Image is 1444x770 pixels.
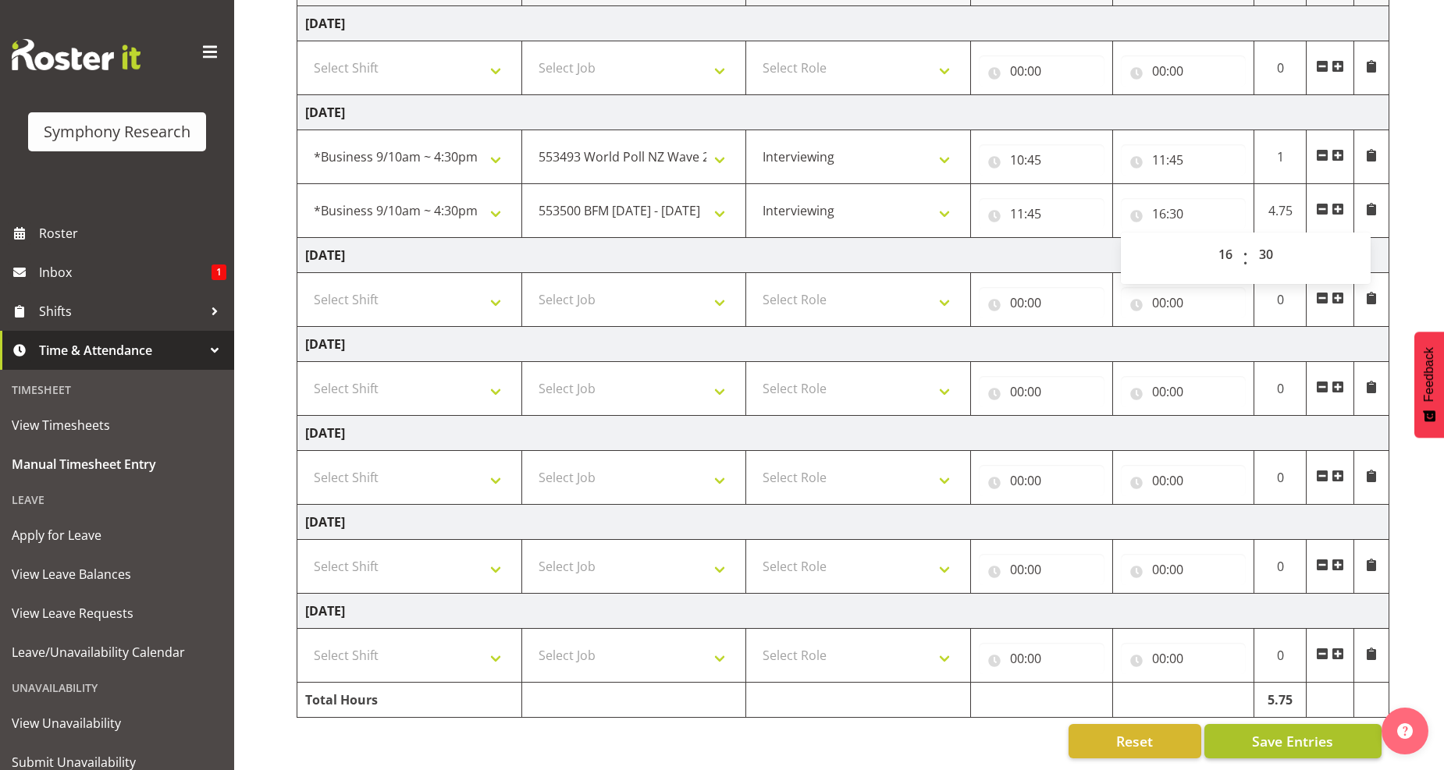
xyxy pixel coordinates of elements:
[4,672,230,704] div: Unavailability
[4,594,230,633] a: View Leave Requests
[1254,540,1307,594] td: 0
[1254,451,1307,505] td: 0
[4,445,230,484] a: Manual Timesheet Entry
[979,144,1104,176] input: Click to select...
[1254,362,1307,416] td: 0
[297,6,1389,41] td: [DATE]
[297,416,1389,451] td: [DATE]
[1252,731,1333,751] span: Save Entries
[297,238,1389,273] td: [DATE]
[1254,130,1307,184] td: 1
[1204,724,1382,758] button: Save Entries
[39,300,203,323] span: Shifts
[1254,41,1307,95] td: 0
[1121,198,1247,229] input: Click to select...
[4,516,230,555] a: Apply for Leave
[979,376,1104,407] input: Click to select...
[1116,731,1153,751] span: Reset
[297,594,1389,629] td: [DATE]
[12,562,222,586] span: View Leave Balances
[1254,629,1307,683] td: 0
[1121,554,1247,585] input: Click to select...
[979,554,1104,585] input: Click to select...
[4,555,230,594] a: View Leave Balances
[979,287,1104,318] input: Click to select...
[12,413,222,437] span: View Timesheets
[979,465,1104,496] input: Click to select...
[297,95,1389,130] td: [DATE]
[979,643,1104,674] input: Click to select...
[979,55,1104,87] input: Click to select...
[1254,683,1307,718] td: 5.75
[1121,55,1247,87] input: Click to select...
[297,327,1389,362] td: [DATE]
[1254,184,1307,238] td: 4.75
[1254,273,1307,327] td: 0
[979,198,1104,229] input: Click to select...
[4,406,230,445] a: View Timesheets
[39,339,203,362] span: Time & Attendance
[12,640,222,664] span: Leave/Unavailability Calendar
[1121,643,1247,674] input: Click to select...
[1121,465,1247,496] input: Click to select...
[1414,332,1444,438] button: Feedback - Show survey
[39,222,226,245] span: Roster
[1121,144,1247,176] input: Click to select...
[12,523,222,547] span: Apply for Leave
[1069,724,1201,758] button: Reset
[1121,287,1247,318] input: Click to select...
[1243,239,1248,278] span: :
[12,711,222,735] span: View Unavailability
[12,452,222,476] span: Manual Timesheet Entry
[212,264,226,280] span: 1
[12,39,140,70] img: Rosterit website logo
[4,484,230,516] div: Leave
[12,601,222,625] span: View Leave Requests
[1422,347,1436,402] span: Feedback
[4,374,230,406] div: Timesheet
[1397,723,1413,739] img: help-xxl-2.png
[297,505,1389,540] td: [DATE]
[39,261,212,284] span: Inbox
[1121,376,1247,407] input: Click to select...
[297,683,522,718] td: Total Hours
[44,120,190,144] div: Symphony Research
[4,633,230,672] a: Leave/Unavailability Calendar
[4,704,230,743] a: View Unavailability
